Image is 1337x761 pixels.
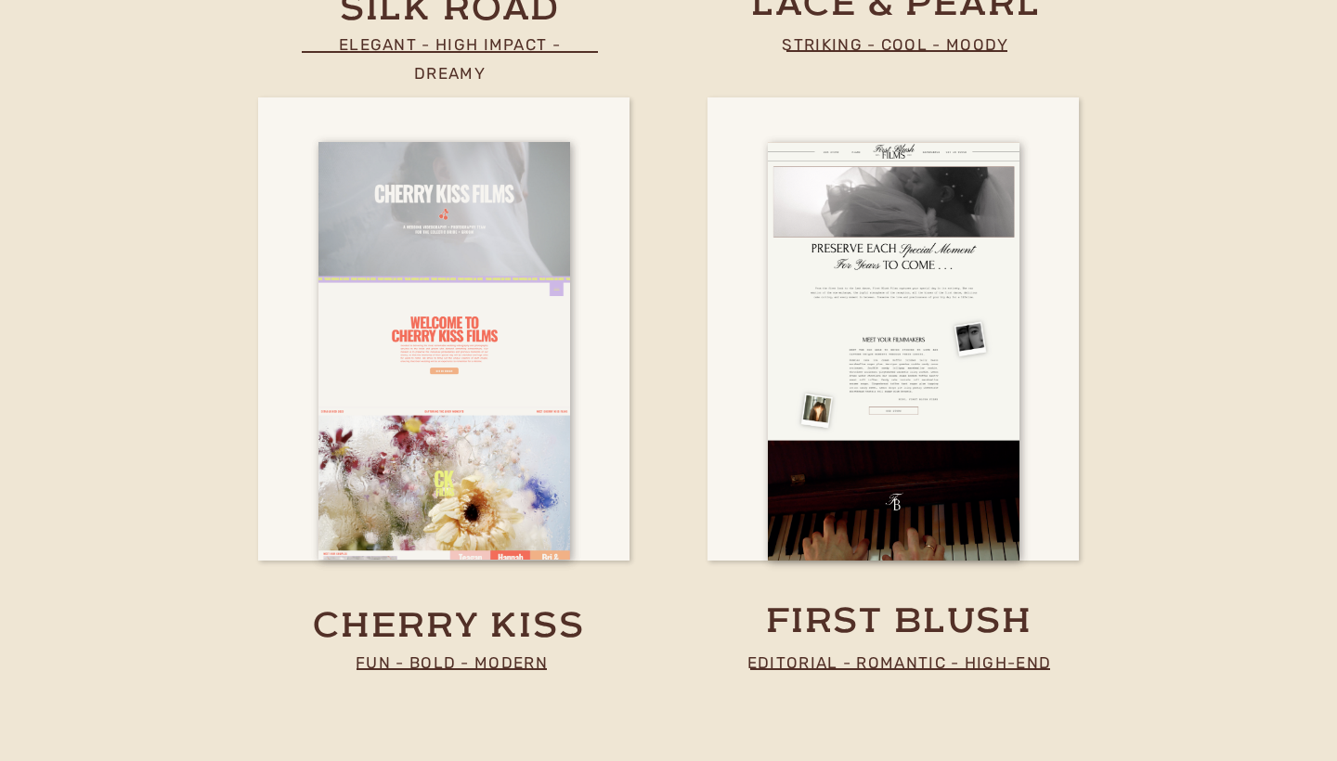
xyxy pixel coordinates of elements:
[210,227,703,317] h2: stand out
[746,31,1045,58] p: striking - COOL - moody
[727,649,1071,676] p: Editorial - Romantic - high-end
[303,604,595,650] a: cherry kiss
[226,129,687,169] h2: Built to perform
[301,31,599,58] p: elegant - high impact - dreamy
[303,649,601,676] p: Fun - Bold - Modern
[753,600,1045,636] a: first blush
[226,168,687,234] h2: Designed to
